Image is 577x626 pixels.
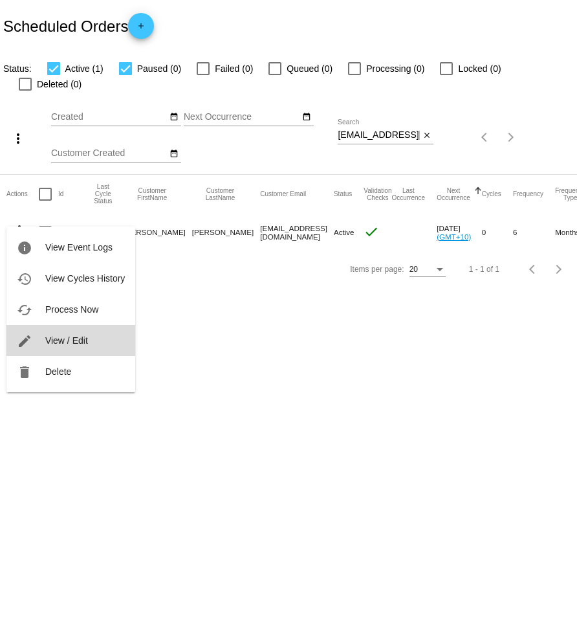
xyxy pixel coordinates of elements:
span: View Event Logs [45,242,113,252]
mat-icon: cached [17,302,32,318]
span: Delete [45,366,71,377]
span: Process Now [45,304,98,315]
mat-icon: edit [17,333,32,349]
span: View / Edit [45,335,88,346]
mat-icon: info [17,240,32,256]
span: View Cycles History [45,273,125,284]
mat-icon: history [17,271,32,287]
mat-icon: delete [17,364,32,380]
